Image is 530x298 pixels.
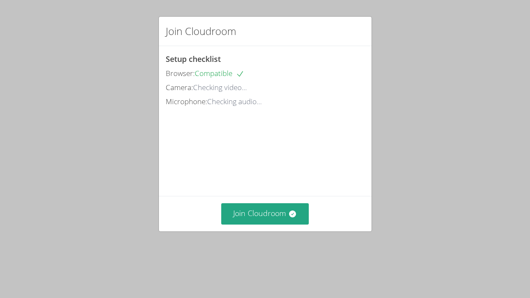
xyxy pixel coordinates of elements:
span: Browser: [166,68,195,78]
span: Setup checklist [166,54,221,64]
span: Checking video... [193,82,247,92]
button: Join Cloudroom [221,203,309,224]
span: Compatible [195,68,244,78]
h2: Join Cloudroom [166,23,236,39]
span: Checking audio... [207,96,262,106]
span: Camera: [166,82,193,92]
span: Microphone: [166,96,207,106]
